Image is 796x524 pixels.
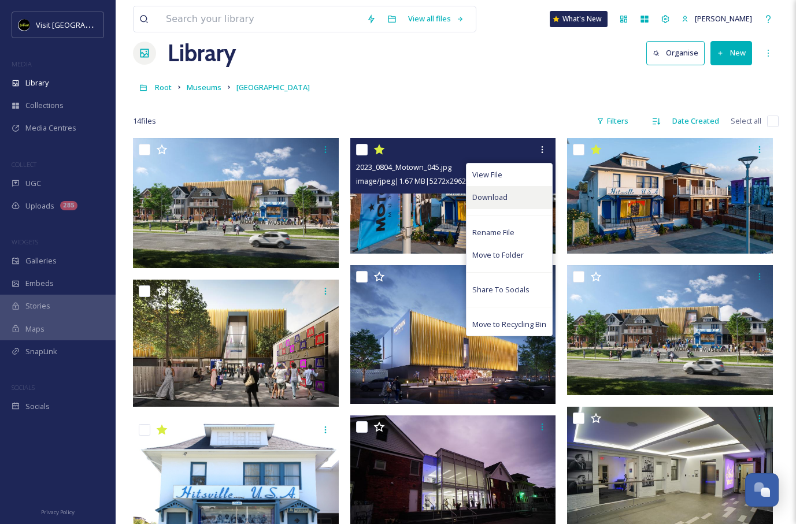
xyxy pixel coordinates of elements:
a: Organise [646,41,710,65]
a: Privacy Policy [41,504,75,518]
span: UGC [25,178,41,189]
span: Move to Recycling Bin [472,319,546,330]
span: Select all [731,116,761,127]
a: Root [155,80,172,94]
span: Share To Socials [472,284,530,295]
button: Open Chat [745,473,779,507]
img: 2023_0804_Motown_045.jpg [350,138,556,254]
a: What's New [550,11,608,27]
span: Media Centres [25,122,76,133]
input: Search your library [160,6,361,32]
span: View File [472,169,502,180]
span: Move to Folder [472,250,524,261]
span: 14 file s [133,116,156,127]
span: Rename File [472,227,514,238]
span: COLLECT [12,160,36,169]
span: SnapLink [25,346,57,357]
a: View all files [402,8,470,30]
img: Motown Museum Expansion - View from Ferry Park 2.jpg [133,280,339,407]
span: Library [25,77,49,88]
span: Uploads [25,200,54,211]
span: Root [155,82,172,92]
span: [GEOGRAPHIC_DATA] [236,82,310,92]
span: Embeds [25,278,54,289]
img: Motown Museum Expansion - View from Ferry Park 1.jpg [350,265,556,404]
span: Museums [187,82,221,92]
span: Privacy Policy [41,508,75,516]
span: Download [472,192,508,203]
img: 2023_0804_Motown_050.jpg [567,138,773,254]
span: Galleries [25,255,57,266]
span: [PERSON_NAME] [695,13,752,24]
button: New [710,41,752,65]
span: Maps [25,324,45,335]
button: Organise [646,41,705,65]
span: MEDIA [12,60,32,68]
span: SOCIALS [12,383,35,392]
span: WIDGETS [12,237,38,246]
a: [GEOGRAPHIC_DATA] [236,80,310,94]
span: 2023_0804_Motown_045.jpg [356,162,451,172]
span: Socials [25,401,50,412]
span: Visit [GEOGRAPHIC_DATA] [36,19,125,30]
div: Date Created [667,110,725,132]
img: Motown Museum Expansion - View from W Grand Blvd.jpg [567,265,773,395]
a: [PERSON_NAME] [676,8,758,30]
div: 285 [60,201,77,210]
span: Stories [25,300,50,311]
span: image/jpeg | 1.67 MB | 5272 x 2962 [356,176,466,186]
div: Filters [591,110,634,132]
img: Motown-Museum-Expansion---View-from-W-Grand-Blvd.jpg [133,138,339,268]
img: VISIT%20DETROIT%20LOGO%20-%20BLACK%20BACKGROUND.png [18,19,30,31]
a: Museums [187,80,221,94]
a: Library [168,36,236,70]
span: Collections [25,100,64,111]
